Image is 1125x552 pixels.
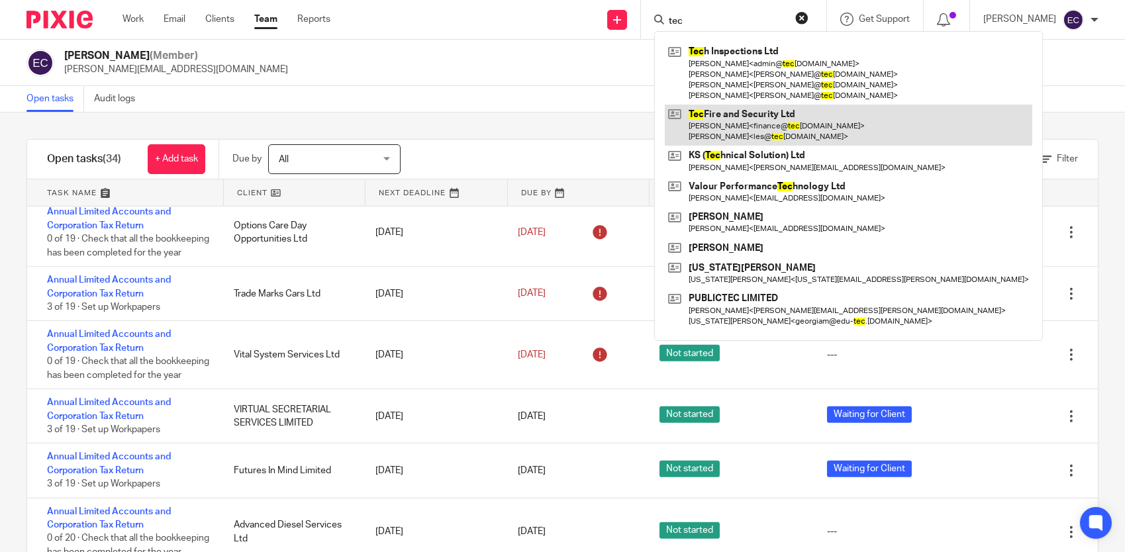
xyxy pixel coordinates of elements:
div: [DATE] [362,281,504,307]
div: [DATE] [362,457,504,484]
div: [DATE] [362,219,504,246]
span: 3 of 19 · Set up Workpapers [47,302,160,312]
span: (Member) [150,50,198,61]
span: Filter [1057,154,1078,163]
a: Work [122,13,144,26]
img: svg%3E [1063,9,1084,30]
button: Clear [795,11,808,24]
a: Clients [205,13,234,26]
span: All [279,155,289,164]
span: Not started [660,461,720,477]
input: Search [667,16,787,28]
a: Annual Limited Accounts and Corporation Tax Return [47,275,171,298]
a: Annual Limited Accounts and Corporation Tax Return [47,507,171,529]
a: Reports [297,13,330,26]
a: Team [254,13,277,26]
img: Pixie [26,11,93,28]
span: (34) [103,154,121,164]
a: + Add task [148,144,205,174]
div: [DATE] [362,403,504,430]
a: Open tasks [26,86,84,112]
span: Not started [660,406,720,423]
a: Audit logs [94,86,145,112]
div: Advanced Diesel Services Ltd [220,512,362,552]
div: [DATE] [362,342,504,368]
img: svg%3E [26,49,54,77]
p: [PERSON_NAME][EMAIL_ADDRESS][DOMAIN_NAME] [64,63,288,76]
div: VIRTUAL SECRETARIAL SERVICES LIMITED [220,396,362,437]
div: --- [827,348,837,361]
span: [DATE] [518,289,546,299]
span: Get Support [859,15,910,24]
div: Vital System Services Ltd [220,342,362,368]
p: [PERSON_NAME] [983,13,1056,26]
span: [DATE] [518,412,546,421]
span: 3 of 19 · Set up Workpapers [47,425,160,434]
span: Waiting for Client [827,406,912,423]
span: 0 of 19 · Check that all the bookkeeping has been completed for the year [47,234,209,257]
div: Options Care Day Opportunities Ltd [220,212,362,253]
span: 0 of 19 · Check that all the bookkeeping has been completed for the year [47,357,209,380]
h1: Open tasks [47,152,121,166]
span: 3 of 19 · Set up Workpapers [47,479,160,488]
a: Annual Limited Accounts and Corporation Tax Return [47,398,171,420]
a: Annual Limited Accounts and Corporation Tax Return [47,207,171,230]
span: [DATE] [518,228,546,237]
h2: [PERSON_NAME] [64,49,288,63]
span: Waiting for Client [827,461,912,477]
p: Due by [232,152,262,165]
div: Trade Marks Cars Ltd [220,281,362,307]
a: Annual Limited Accounts and Corporation Tax Return [47,330,171,352]
a: Annual Limited Accounts and Corporation Tax Return [47,452,171,475]
span: Not started [660,345,720,361]
div: Futures In Mind Limited [220,457,362,484]
span: [DATE] [518,350,546,359]
span: [DATE] [518,527,546,536]
span: Not started [660,522,720,539]
div: --- [827,525,837,538]
div: [DATE] [362,518,504,545]
a: Email [164,13,185,26]
span: [DATE] [518,466,546,475]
